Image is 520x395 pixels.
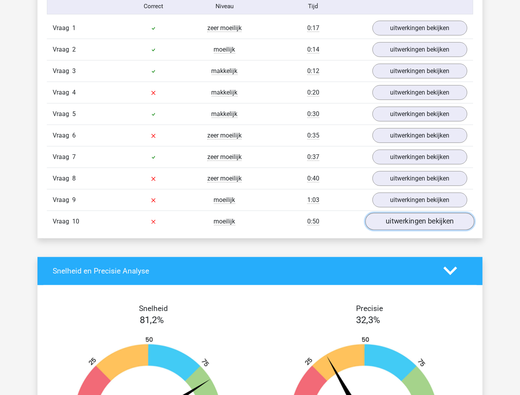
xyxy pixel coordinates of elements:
[372,85,467,100] a: uitwerkingen bekijken
[269,304,470,313] h4: Precisie
[207,175,242,182] span: zeer moeilijk
[307,196,319,204] span: 1:03
[260,2,367,11] div: Tijd
[53,131,72,140] span: Vraag
[356,315,380,325] span: 32,3%
[307,24,319,32] span: 0:17
[72,110,76,118] span: 5
[53,304,254,313] h4: Snelheid
[214,218,235,225] span: moeilijk
[53,195,72,205] span: Vraag
[72,175,76,182] span: 8
[207,24,242,32] span: zeer moeilijk
[72,196,76,204] span: 9
[214,46,235,54] span: moeilijk
[53,88,72,97] span: Vraag
[372,150,467,164] a: uitwerkingen bekijken
[372,64,467,79] a: uitwerkingen bekijken
[307,89,319,97] span: 0:20
[72,132,76,139] span: 6
[189,2,260,11] div: Niveau
[214,196,235,204] span: moeilijk
[53,66,72,76] span: Vraag
[212,89,238,97] span: makkelijk
[72,89,76,96] span: 4
[140,315,164,325] span: 81,2%
[372,128,467,143] a: uitwerkingen bekijken
[212,67,238,75] span: makkelijk
[307,132,319,139] span: 0:35
[307,175,319,182] span: 0:40
[118,2,189,11] div: Correct
[212,110,238,118] span: makkelijk
[307,46,319,54] span: 0:14
[365,213,474,230] a: uitwerkingen bekijken
[307,218,319,225] span: 0:50
[72,153,76,161] span: 7
[53,152,72,162] span: Vraag
[72,24,76,32] span: 1
[53,45,72,54] span: Vraag
[372,107,467,122] a: uitwerkingen bekijken
[372,171,467,186] a: uitwerkingen bekijken
[53,217,72,226] span: Vraag
[207,132,242,139] span: zeer moeilijk
[372,193,467,207] a: uitwerkingen bekijken
[207,153,242,161] span: zeer moeilijk
[53,174,72,183] span: Vraag
[72,46,76,53] span: 2
[372,42,467,57] a: uitwerkingen bekijken
[307,67,319,75] span: 0:12
[72,67,76,75] span: 3
[53,266,432,275] h4: Snelheid en Precisie Analyse
[307,153,319,161] span: 0:37
[372,21,467,36] a: uitwerkingen bekijken
[307,110,319,118] span: 0:30
[72,218,79,225] span: 10
[53,23,72,33] span: Vraag
[53,109,72,119] span: Vraag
